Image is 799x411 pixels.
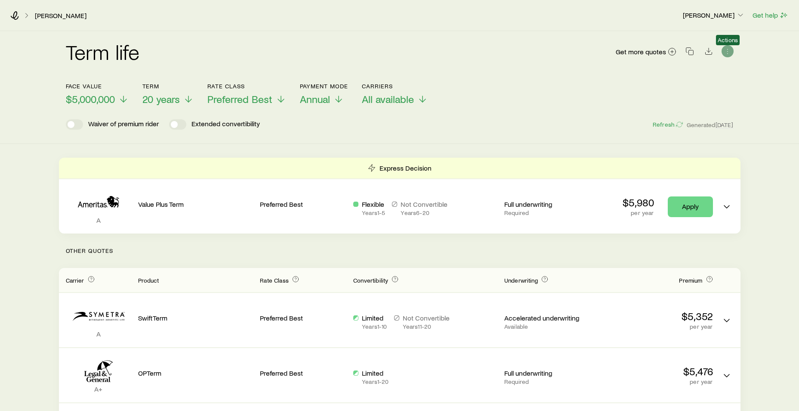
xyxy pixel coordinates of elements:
[362,314,387,322] p: Limited
[362,83,428,106] button: CarriersAll available
[66,330,131,338] p: A
[138,314,253,322] p: SwiftTerm
[66,216,131,224] p: A
[362,93,414,105] span: All available
[752,10,789,20] button: Get help
[362,200,385,209] p: Flexible
[300,83,349,90] p: Payment Mode
[718,37,738,44] span: Actions
[716,121,734,129] span: [DATE]
[66,41,140,62] h2: Term life
[142,83,194,90] p: Term
[138,369,253,377] p: OPTerm
[598,310,713,322] p: $5,352
[66,93,115,105] span: $5,000,000
[504,323,591,330] p: Available
[353,277,388,284] span: Convertibility
[379,164,432,172] p: Express Decision
[138,200,253,209] p: Value Plus Term
[504,369,591,377] p: Full underwriting
[66,83,129,90] p: Face value
[300,83,349,106] button: Payment ModeAnnual
[683,11,745,19] p: [PERSON_NAME]
[401,209,447,216] p: Years 6 - 20
[142,83,194,106] button: Term20 years
[598,365,713,377] p: $5,476
[66,83,129,106] button: Face value$5,000,000
[138,277,159,284] span: Product
[191,119,260,130] p: Extended convertibility
[401,200,447,209] p: Not Convertible
[679,277,702,284] span: Premium
[623,209,654,216] p: per year
[260,369,346,377] p: Preferred Best
[66,385,131,393] p: A+
[207,83,286,106] button: Rate ClassPreferred Best
[260,277,289,284] span: Rate Class
[362,323,387,330] p: Years 1 - 10
[59,158,740,234] div: Term quotes
[260,200,346,209] p: Preferred Best
[362,83,428,90] p: Carriers
[142,93,180,105] span: 20 years
[504,314,591,322] p: Accelerated underwriting
[300,93,330,105] span: Annual
[362,209,385,216] p: Years 1 - 5
[623,196,654,209] p: $5,980
[668,196,713,217] a: Apply
[504,209,591,216] p: Required
[616,48,666,55] span: Get more quotes
[34,12,87,20] a: [PERSON_NAME]
[207,83,286,90] p: Rate Class
[66,277,84,284] span: Carrier
[682,10,745,21] button: [PERSON_NAME]
[598,323,713,330] p: per year
[504,378,591,385] p: Required
[687,121,733,129] span: Generated
[703,49,715,57] a: Download CSV
[403,323,450,330] p: Years 11 - 20
[207,93,272,105] span: Preferred Best
[88,119,159,130] p: Waiver of premium rider
[598,378,713,385] p: per year
[504,200,591,209] p: Full underwriting
[504,277,538,284] span: Underwriting
[362,369,389,377] p: Limited
[615,47,677,57] a: Get more quotes
[362,378,389,385] p: Years 1 - 20
[652,121,683,129] button: Refresh
[403,314,450,322] p: Not Convertible
[260,314,346,322] p: Preferred Best
[59,234,740,268] p: Other Quotes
